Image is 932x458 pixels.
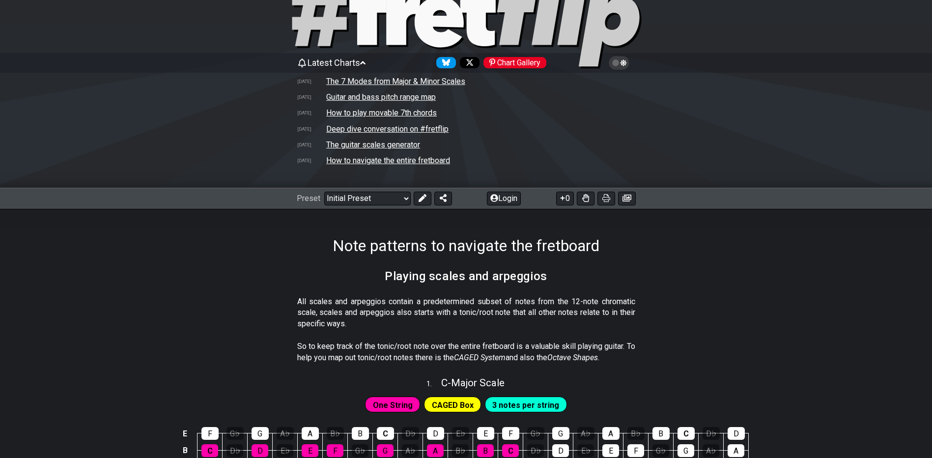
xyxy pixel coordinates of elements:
tr: How to play movable 7th chords on guitar [297,105,636,121]
div: G [377,444,394,457]
td: [DATE] [297,140,326,150]
div: F [502,427,519,440]
span: Latest Charts [308,57,360,68]
div: E♭ [452,427,469,440]
td: [DATE] [297,108,326,118]
div: F [327,444,343,457]
div: E [302,444,318,457]
span: C - Major Scale [441,377,505,389]
span: First enable full edit mode to edit [432,398,474,412]
td: [DATE] [297,124,326,134]
td: Guitar and bass pitch range map [326,92,436,102]
a: #fretflip at Pinterest [480,57,546,68]
button: 0 [556,192,574,205]
button: Toggle Dexterity for all fretkits [577,192,594,205]
div: G [678,444,694,457]
div: D♭ [527,444,544,457]
td: The 7 Modes from Major & Minor Scales [326,76,466,86]
div: G♭ [352,444,368,457]
td: [DATE] [297,155,326,166]
div: B♭ [452,444,469,457]
div: D [552,444,569,457]
div: G♭ [527,427,544,440]
div: E [477,427,494,440]
div: B [352,427,369,440]
div: D♭ [402,427,419,440]
em: Octave Shapes [547,353,598,362]
div: B [477,444,494,457]
tr: Deep dive conversation on #fretflip by Google NotebookLM [297,121,636,137]
button: Create image [618,192,636,205]
div: A♭ [277,427,294,440]
h1: Note patterns to navigate the fretboard [333,236,599,255]
span: Toggle light / dark theme [614,58,625,67]
h2: Playing scales and arpeggios [385,271,547,282]
a: Follow #fretflip at X [456,57,480,68]
a: Follow #fretflip at Bluesky [432,57,456,68]
span: First enable full edit mode to edit [492,398,559,412]
td: Deep dive conversation on #fretflip [326,124,449,134]
div: D [252,444,268,457]
tr: Note patterns to navigate the entire fretboard [297,152,636,168]
div: A♭ [402,444,419,457]
button: Login [487,192,521,205]
span: 1 . [426,379,441,390]
div: E [602,444,619,457]
td: The guitar scales generator [326,140,421,150]
p: All scales and arpeggios contain a predetermined subset of notes from the 12-note chromatic scale... [297,296,635,329]
em: CAGED System [454,353,506,362]
div: B♭ [627,427,645,440]
div: A [427,444,444,457]
tr: How to alter one or two notes in the Major and Minor scales to play the 7 Modes [297,74,636,89]
div: G [552,427,569,440]
div: G♭ [226,427,244,440]
td: E [179,425,191,442]
div: B♭ [327,427,344,440]
div: B [652,427,670,440]
div: F [627,444,644,457]
button: Print [597,192,615,205]
td: [DATE] [297,76,326,86]
div: D♭ [226,444,243,457]
select: Preset [324,192,411,205]
div: A [728,444,744,457]
div: C [502,444,519,457]
td: How to navigate the entire fretboard [326,155,451,166]
div: D♭ [703,427,720,440]
tr: How to create scale and chord charts [297,137,636,152]
div: E♭ [577,444,594,457]
td: How to play movable 7th chords [326,108,437,118]
span: Preset [297,194,320,203]
div: G [252,427,269,440]
p: So to keep track of the tonic/root note over the entire fretboard is a valuable skill playing gui... [297,341,635,363]
div: D [427,427,444,440]
div: D [728,427,745,440]
div: A♭ [703,444,719,457]
td: [DATE] [297,92,326,102]
div: E♭ [277,444,293,457]
tr: A chart showing pitch ranges for different string configurations and tunings [297,89,636,105]
button: Edit Preset [414,192,431,205]
div: F [201,427,219,440]
div: A [302,427,319,440]
div: C [377,427,394,440]
button: Share Preset [434,192,452,205]
span: First enable full edit mode to edit [373,398,413,412]
div: C [201,444,218,457]
div: A [602,427,620,440]
div: G♭ [652,444,669,457]
div: Chart Gallery [483,57,546,68]
div: C [678,427,695,440]
div: A♭ [577,427,594,440]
